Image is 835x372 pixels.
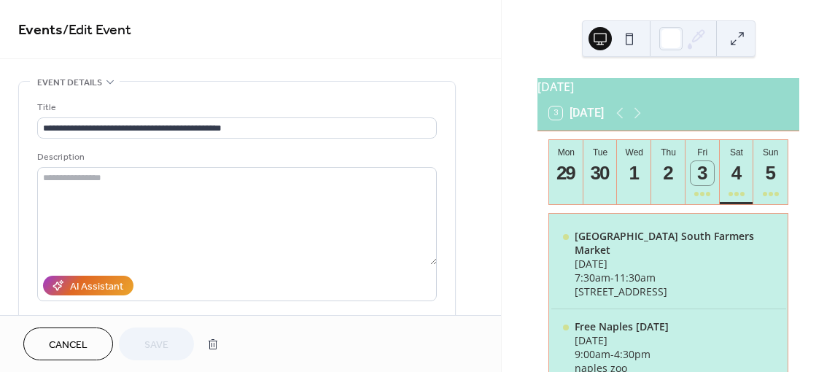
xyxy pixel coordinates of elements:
div: 5 [758,161,782,185]
a: Events [18,16,63,44]
span: / Edit Event [63,16,131,44]
div: 29 [554,161,578,185]
div: Title [37,100,434,115]
div: Mon [554,147,579,158]
span: 4:30pm [614,347,650,361]
div: 30 [589,161,613,185]
span: - [610,271,614,284]
button: 3[DATE] [544,103,609,123]
div: Description [37,150,434,165]
button: Cancel [23,328,113,360]
div: [DATE] [537,78,799,96]
span: 9:00am [575,347,610,361]
div: 4 [725,161,749,185]
div: 2 [656,161,680,185]
span: 7:30am [575,271,610,284]
span: Cancel [49,338,88,353]
div: [STREET_ADDRESS] [575,284,774,298]
button: Wed1 [617,140,651,204]
span: - [610,347,614,361]
div: Sat [724,147,750,158]
button: Mon29 [549,140,583,204]
span: Event details [37,75,102,90]
div: Fri [690,147,715,158]
button: Tue30 [583,140,618,204]
div: 3 [691,161,715,185]
div: Wed [621,147,647,158]
div: [DATE] [575,333,669,347]
div: Sun [758,147,783,158]
div: Tue [588,147,613,158]
button: Fri3 [686,140,720,204]
div: Thu [656,147,681,158]
button: AI Assistant [43,276,133,295]
button: Thu2 [651,140,686,204]
button: Sun5 [753,140,788,204]
div: 1 [623,161,647,185]
button: Sat4 [720,140,754,204]
span: 11:30am [614,271,656,284]
div: [GEOGRAPHIC_DATA] South Farmers Market [575,229,774,257]
div: Free Naples [DATE] [575,319,669,333]
div: [DATE] [575,257,774,271]
div: AI Assistant [70,279,123,295]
